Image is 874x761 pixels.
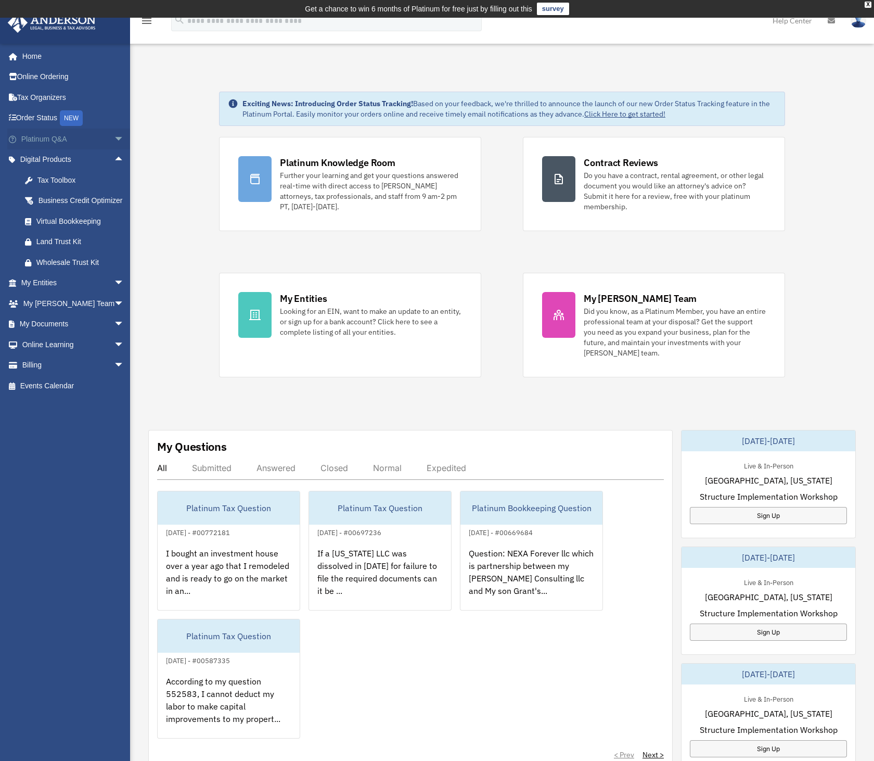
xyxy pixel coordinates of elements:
[15,211,140,232] a: Virtual Bookkeeping
[682,430,855,451] div: [DATE]-[DATE]
[7,67,140,87] a: Online Ordering
[584,170,766,212] div: Do you have a contract, rental agreement, or other legal document you would like an attorney's ad...
[682,664,855,684] div: [DATE]-[DATE]
[736,460,802,471] div: Live & In-Person
[157,463,167,473] div: All
[15,232,140,252] a: Land Trust Kit
[7,108,140,129] a: Order StatusNEW
[114,129,135,150] span: arrow_drop_down
[174,14,185,26] i: search
[7,314,140,335] a: My Documentsarrow_drop_down
[114,273,135,294] span: arrow_drop_down
[682,547,855,568] div: [DATE]-[DATE]
[705,474,832,487] span: [GEOGRAPHIC_DATA], [US_STATE]
[700,724,838,736] span: Structure Implementation Workshop
[7,334,140,355] a: Online Learningarrow_drop_down
[157,491,300,611] a: Platinum Tax Question[DATE] - #00772181I bought an investment house over a year ago that I remode...
[158,491,300,525] div: Platinum Tax Question
[36,256,127,269] div: Wholesale Trust Kit
[256,463,295,473] div: Answered
[584,109,665,119] a: Click Here to get started!
[114,355,135,376] span: arrow_drop_down
[700,490,838,503] span: Structure Implementation Workshop
[157,619,300,739] a: Platinum Tax Question[DATE] - #00587335According to my question 552583, I cannot deduct my labor ...
[7,273,140,294] a: My Entitiesarrow_drop_down
[15,252,140,273] a: Wholesale Trust Kit
[309,491,452,611] a: Platinum Tax Question[DATE] - #00697236If a [US_STATE] LLC was dissolved in [DATE] for failure to...
[15,191,140,211] a: Business Credit Optimizer
[460,539,602,620] div: Question: NEXA Forever llc which is partnership between my [PERSON_NAME] Consulting llc and My so...
[158,526,238,537] div: [DATE] - #00772181
[460,491,602,525] div: Platinum Bookkeeping Question
[309,491,451,525] div: Platinum Tax Question
[192,463,232,473] div: Submitted
[309,539,451,620] div: If a [US_STATE] LLC was dissolved in [DATE] for failure to file the required documents can it be ...
[537,3,569,15] a: survey
[280,292,327,305] div: My Entities
[158,667,300,748] div: According to my question 552583, I cannot deduct my labor to make capital improvements to my prop...
[219,273,481,377] a: My Entities Looking for an EIN, want to make an update to an entity, or sign up for a bank accoun...
[5,12,99,33] img: Anderson Advisors Platinum Portal
[36,235,127,248] div: Land Trust Kit
[7,375,140,396] a: Events Calendar
[7,149,140,170] a: Digital Productsarrow_drop_up
[36,215,127,228] div: Virtual Bookkeeping
[705,707,832,720] span: [GEOGRAPHIC_DATA], [US_STATE]
[690,624,847,641] a: Sign Up
[114,293,135,314] span: arrow_drop_down
[15,170,140,191] a: Tax Toolbox
[523,273,785,377] a: My [PERSON_NAME] Team Did you know, as a Platinum Member, you have an entire professional team at...
[158,539,300,620] div: I bought an investment house over a year ago that I remodeled and is ready to go on the market in...
[584,306,766,358] div: Did you know, as a Platinum Member, you have an entire professional team at your disposal? Get th...
[36,194,127,207] div: Business Credit Optimizer
[114,334,135,356] span: arrow_drop_down
[280,156,395,169] div: Platinum Knowledge Room
[60,110,83,126] div: NEW
[7,129,140,149] a: Platinum Q&Aarrow_drop_down
[36,174,127,187] div: Tax Toolbox
[140,18,153,27] a: menu
[320,463,348,473] div: Closed
[158,654,238,665] div: [DATE] - #00587335
[523,137,785,231] a: Contract Reviews Do you have a contract, rental agreement, or other legal document you would like...
[305,3,532,15] div: Get a chance to win 6 months of Platinum for free just by filling out this
[140,15,153,27] i: menu
[736,693,802,704] div: Live & In-Person
[705,591,832,603] span: [GEOGRAPHIC_DATA], [US_STATE]
[219,137,481,231] a: Platinum Knowledge Room Further your learning and get your questions answered real-time with dire...
[242,99,413,108] strong: Exciting News: Introducing Order Status Tracking!
[242,98,776,119] div: Based on your feedback, we're thrilled to announce the launch of our new Order Status Tracking fe...
[851,13,866,28] img: User Pic
[700,607,838,619] span: Structure Implementation Workshop
[690,740,847,757] a: Sign Up
[158,619,300,653] div: Platinum Tax Question
[280,170,462,212] div: Further your learning and get your questions answered real-time with direct access to [PERSON_NAM...
[460,491,603,611] a: Platinum Bookkeeping Question[DATE] - #00669684Question: NEXA Forever llc which is partnership be...
[114,314,135,335] span: arrow_drop_down
[736,576,802,587] div: Live & In-Person
[584,156,658,169] div: Contract Reviews
[460,526,541,537] div: [DATE] - #00669684
[157,439,227,454] div: My Questions
[584,292,697,305] div: My [PERSON_NAME] Team
[280,306,462,337] div: Looking for an EIN, want to make an update to an entity, or sign up for a bank account? Click her...
[114,149,135,171] span: arrow_drop_up
[7,355,140,376] a: Billingarrow_drop_down
[7,87,140,108] a: Tax Organizers
[642,750,664,760] a: Next >
[309,526,390,537] div: [DATE] - #00697236
[7,293,140,314] a: My [PERSON_NAME] Teamarrow_drop_down
[7,46,135,67] a: Home
[865,2,871,8] div: close
[373,463,402,473] div: Normal
[690,507,847,524] a: Sign Up
[427,463,466,473] div: Expedited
